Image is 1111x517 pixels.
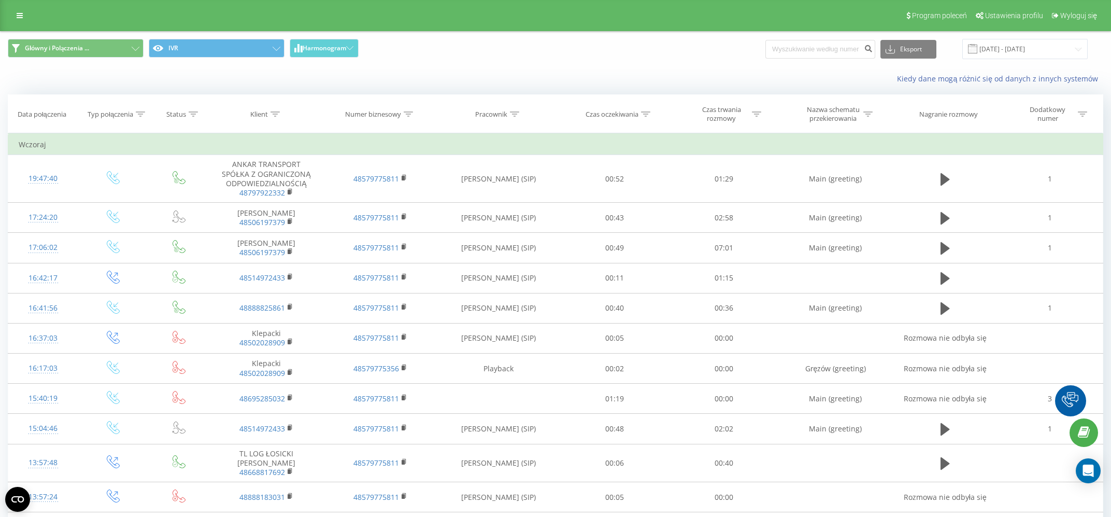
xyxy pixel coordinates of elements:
a: 48502028909 [239,338,285,347]
td: 02:02 [669,414,778,444]
div: Open Intercom Messenger [1076,458,1101,483]
td: 00:43 [560,203,669,233]
a: 48514972433 [239,424,285,434]
a: 48797922332 [239,188,285,198]
a: 48506197379 [239,247,285,257]
td: [PERSON_NAME] (SIP) [437,263,560,293]
td: Main (greeting) [779,414,893,444]
span: Główny i Polączenia ... [25,44,89,52]
td: 1 [998,203,1103,233]
div: 16:41:56 [19,298,68,318]
a: 48579775811 [353,333,399,343]
a: 48668817692 [239,467,285,477]
span: Rozmowa nie odbyła się [904,364,987,373]
td: Wczoraj [8,134,1103,155]
td: 00:49 [560,233,669,263]
td: 00:05 [560,482,669,512]
td: 00:36 [669,293,778,323]
td: Main (greeting) [779,384,893,414]
td: 00:00 [669,323,778,353]
span: Rozmowa nie odbyła się [904,394,987,403]
td: Playback [437,354,560,384]
td: 3 [998,384,1103,414]
td: 01:15 [669,263,778,293]
a: 48888183031 [239,492,285,502]
a: 48579775811 [353,213,399,222]
a: Kiedy dane mogą różnić się od danych z innych systemów [897,74,1103,83]
td: [PERSON_NAME] (SIP) [437,323,560,353]
button: Eksport [880,40,936,59]
a: 48695285032 [239,394,285,403]
a: 48579775356 [353,364,399,373]
td: ANKAR TRANSPORT SPÓŁKA Z OGRANICZONĄ ODPOWIEDZIALNOŚCIĄ [209,155,323,203]
td: 1 [998,293,1103,323]
a: 48579775811 [353,273,399,283]
a: 48579775811 [353,303,399,313]
td: Main (greeting) [779,233,893,263]
td: 00:00 [669,384,778,414]
td: Gręzów (greeting) [779,354,893,384]
div: Data połączenia [18,110,66,119]
a: 48579775811 [353,174,399,184]
td: 00:40 [560,293,669,323]
td: 1 [998,155,1103,203]
div: Czas trwania rozmowy [694,105,749,123]
div: Czas oczekiwania [586,110,638,119]
button: Open CMP widget [5,487,30,512]
td: 00:40 [669,444,778,482]
a: 48579775811 [353,492,399,502]
div: 16:42:17 [19,268,68,288]
td: 00:02 [560,354,669,384]
td: 01:29 [669,155,778,203]
td: [PERSON_NAME] (SIP) [437,155,560,203]
span: Program poleceń [912,11,967,20]
td: [PERSON_NAME] (SIP) [437,482,560,512]
span: Wyloguj się [1060,11,1097,20]
input: Wyszukiwanie według numeru [765,40,875,59]
td: Main (greeting) [779,293,893,323]
div: 16:37:03 [19,328,68,348]
div: Pracownik [475,110,507,119]
td: 1 [998,233,1103,263]
div: 16:17:03 [19,358,68,379]
td: 07:01 [669,233,778,263]
td: 00:00 [669,354,778,384]
span: Harmonogram [303,45,346,52]
td: Main (greeting) [779,203,893,233]
td: Klepacki [209,323,323,353]
div: Nagranie rozmowy [919,110,978,119]
td: 00:11 [560,263,669,293]
a: 48514972433 [239,273,285,283]
div: 19:47:40 [19,169,68,189]
span: Rozmowa nie odbyła się [904,333,987,343]
td: 00:00 [669,482,778,512]
td: 02:58 [669,203,778,233]
div: Status [166,110,186,119]
td: 1 [998,414,1103,444]
div: 15:04:46 [19,418,68,439]
button: Główny i Polączenia ... [8,39,144,58]
div: Typ połączenia [88,110,133,119]
td: Klepacki [209,354,323,384]
td: [PERSON_NAME] [209,203,323,233]
td: 00:48 [560,414,669,444]
td: [PERSON_NAME] (SIP) [437,414,560,444]
div: 13:57:48 [19,453,68,473]
a: 48579775811 [353,424,399,434]
a: 48579775811 [353,458,399,468]
td: TL LOG ŁOSICKI [PERSON_NAME] [209,444,323,482]
button: IVR [149,39,284,58]
div: 15:40:19 [19,388,68,409]
div: Klient [250,110,268,119]
span: Rozmowa nie odbyła się [904,492,987,502]
div: 17:06:02 [19,237,68,258]
div: Nazwa schematu przekierowania [805,105,861,123]
a: 48506197379 [239,217,285,227]
td: [PERSON_NAME] (SIP) [437,293,560,323]
td: [PERSON_NAME] (SIP) [437,203,560,233]
td: [PERSON_NAME] (SIP) [437,444,560,482]
div: 13:57:24 [19,487,68,507]
td: 00:05 [560,323,669,353]
a: 48579775811 [353,243,399,253]
a: 48502028909 [239,368,285,378]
